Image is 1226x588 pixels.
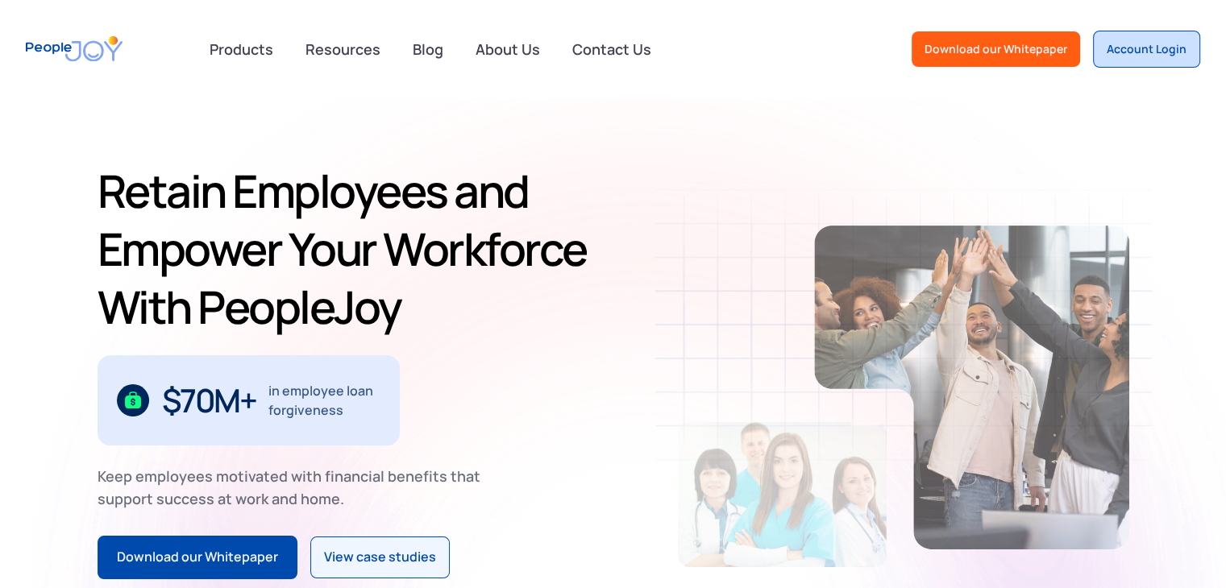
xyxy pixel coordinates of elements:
div: $70M+ [162,387,256,413]
a: View case studies [310,536,450,578]
a: Account Login [1093,31,1200,68]
div: View case studies [324,547,436,568]
a: About Us [466,31,550,67]
img: Retain-Employees-PeopleJoy [814,226,1129,549]
div: Keep employees motivated with financial benefits that support success at work and home. [98,465,494,510]
div: Download our Whitepaper [925,41,1067,57]
a: Resources [296,31,390,67]
img: Retain-Employees-PeopleJoy [678,422,887,567]
a: Download our Whitepaper [98,536,297,579]
h1: Retain Employees and Empower Your Workforce With PeopleJoy [98,162,607,336]
div: Account Login [1107,41,1187,57]
div: in employee loan forgiveness [268,381,380,420]
div: 1 / 3 [98,355,400,445]
div: Download our Whitepaper [117,547,278,568]
div: Products [200,33,283,65]
a: Contact Us [563,31,661,67]
a: Blog [403,31,453,67]
a: home [26,26,123,72]
a: Download our Whitepaper [912,31,1080,67]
